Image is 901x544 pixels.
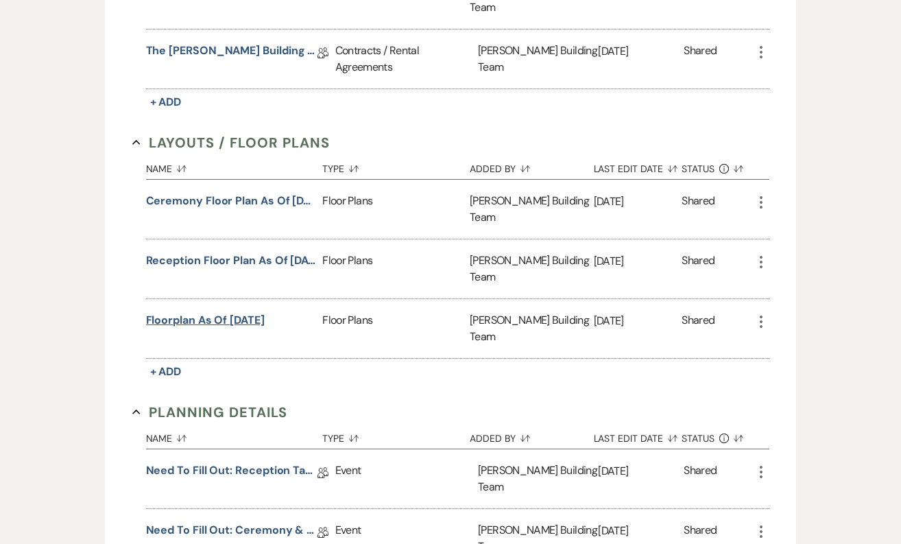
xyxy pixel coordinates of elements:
[594,423,682,449] button: Last Edit Date
[684,43,717,75] div: Shared
[335,29,479,88] div: Contracts / Rental Agreements
[335,449,479,508] div: Event
[470,180,593,239] div: [PERSON_NAME] Building Team
[470,239,593,298] div: [PERSON_NAME] Building Team
[322,180,470,239] div: Floor Plans
[146,252,317,269] button: Reception Floor Plan as of [DATE]
[470,423,593,449] button: Added By
[146,43,317,64] a: The [PERSON_NAME] Building DIY & Policy Guidelines
[682,193,714,226] div: Shared
[682,164,714,174] span: Status
[682,423,752,449] button: Status
[594,193,682,211] p: [DATE]
[594,252,682,270] p: [DATE]
[598,522,684,540] p: [DATE]
[470,153,593,179] button: Added By
[146,312,265,329] button: Floorplan as of [DATE]
[150,364,182,379] span: + Add
[478,449,598,508] div: [PERSON_NAME] Building Team
[146,462,317,484] a: Need to Fill Out: Reception Table Guest Count
[594,312,682,330] p: [DATE]
[682,153,752,179] button: Status
[132,132,331,153] button: Layouts / Floor Plans
[682,312,714,345] div: Shared
[470,299,593,358] div: [PERSON_NAME] Building Team
[682,252,714,285] div: Shared
[146,362,186,381] button: + Add
[150,95,182,109] span: + Add
[478,29,598,88] div: [PERSON_NAME] Building Team
[146,153,323,179] button: Name
[594,153,682,179] button: Last Edit Date
[146,522,317,543] a: Need to Fill Out: Ceremony & Reception Details
[322,153,470,179] button: Type
[684,462,717,495] div: Shared
[322,299,470,358] div: Floor Plans
[146,423,323,449] button: Name
[598,462,684,480] p: [DATE]
[146,93,186,112] button: + Add
[322,423,470,449] button: Type
[146,193,317,209] button: Ceremony Floor plan as of [DATE]
[132,402,288,423] button: Planning Details
[322,239,470,298] div: Floor Plans
[682,434,714,443] span: Status
[598,43,684,60] p: [DATE]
